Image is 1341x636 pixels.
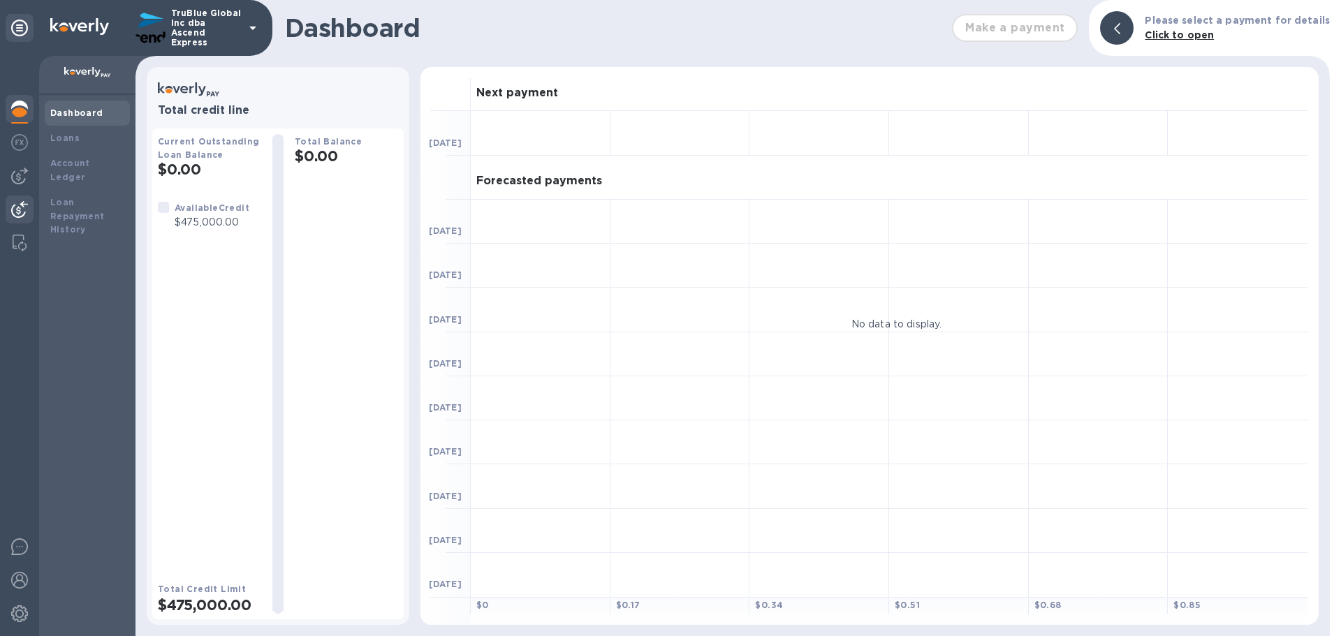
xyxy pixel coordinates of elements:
b: [DATE] [429,402,462,413]
b: Loans [50,133,80,143]
b: Loan Repayment History [50,197,105,235]
b: $ 0.34 [755,600,783,610]
b: Account Ledger [50,158,90,182]
b: [DATE] [429,535,462,545]
b: [DATE] [429,358,462,369]
b: $ 0 [476,600,489,610]
b: Click to open [1145,29,1214,40]
b: Dashboard [50,108,103,118]
b: [DATE] [429,579,462,589]
h3: Total credit line [158,104,398,117]
b: [DATE] [429,225,462,236]
b: Current Outstanding Loan Balance [158,136,260,160]
b: [DATE] [429,314,462,325]
div: Unpin categories [6,14,34,42]
b: [DATE] [429,138,462,148]
h2: $0.00 [158,161,261,178]
h3: Next payment [476,87,558,100]
b: [DATE] [429,446,462,457]
b: [DATE] [429,491,462,501]
b: $ 0.51 [895,600,920,610]
img: Foreign exchange [11,134,28,151]
b: Total Balance [295,136,362,147]
p: $475,000.00 [175,215,249,230]
b: Please select a payment for details [1145,15,1330,26]
h3: Forecasted payments [476,175,602,188]
h1: Dashboard [285,13,945,43]
b: Available Credit [175,202,249,213]
b: Total Credit Limit [158,584,246,594]
p: No data to display. [851,316,942,331]
img: Logo [50,18,109,35]
b: $ 0.68 [1034,600,1062,610]
p: TruBlue Global Inc dba Ascend Express [171,8,241,47]
h2: $0.00 [295,147,398,165]
b: [DATE] [429,269,462,280]
h2: $475,000.00 [158,596,261,614]
b: $ 0.17 [616,600,640,610]
b: $ 0.85 [1173,600,1201,610]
